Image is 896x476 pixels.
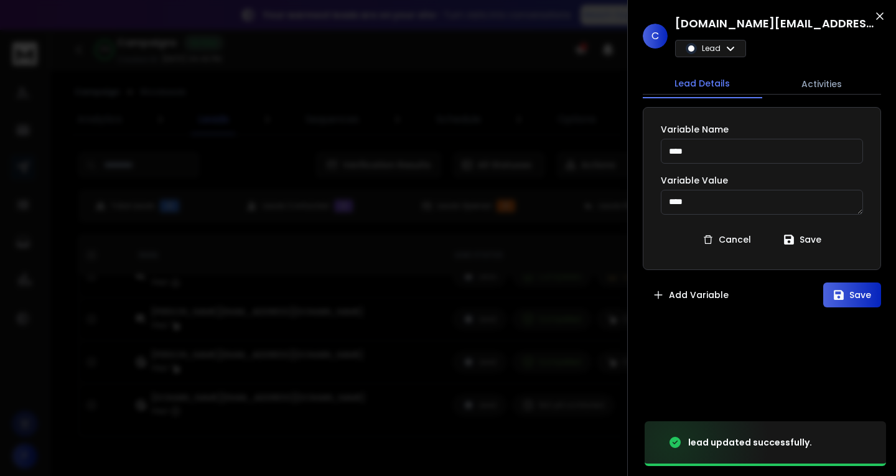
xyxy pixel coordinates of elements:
label: Variable Value [661,176,863,185]
button: Lead Details [643,70,762,98]
button: Add Variable [643,282,739,307]
p: Lead [702,44,721,54]
button: Activities [762,70,882,98]
div: lead updated successfully. [688,436,812,449]
button: Cancel [693,227,761,252]
label: Variable Name [661,125,863,134]
button: Save [773,227,831,252]
span: C [643,24,668,49]
h1: [DOMAIN_NAME][EMAIL_ADDRESS][DOMAIN_NAME] [675,15,874,32]
button: Save [823,282,881,307]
